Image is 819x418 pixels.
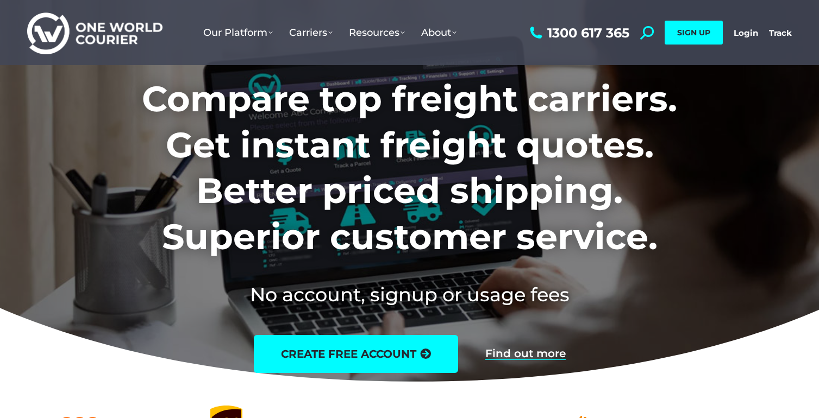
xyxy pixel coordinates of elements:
[289,27,333,39] span: Carriers
[254,335,458,373] a: create free account
[27,11,162,55] img: One World Courier
[281,16,341,49] a: Carriers
[341,16,413,49] a: Resources
[203,27,273,39] span: Our Platform
[70,76,749,259] h1: Compare top freight carriers. Get instant freight quotes. Better priced shipping. Superior custom...
[413,16,465,49] a: About
[734,28,758,38] a: Login
[665,21,723,45] a: SIGN UP
[195,16,281,49] a: Our Platform
[769,28,792,38] a: Track
[485,348,566,360] a: Find out more
[421,27,457,39] span: About
[349,27,405,39] span: Resources
[70,281,749,308] h2: No account, signup or usage fees
[677,28,710,37] span: SIGN UP
[527,26,629,40] a: 1300 617 365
